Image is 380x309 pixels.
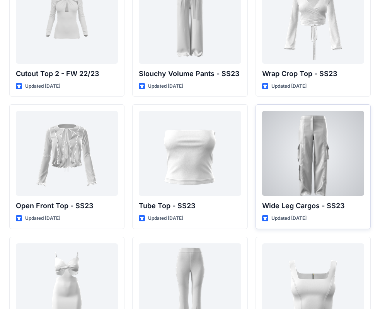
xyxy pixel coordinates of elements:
p: Updated [DATE] [25,214,60,222]
a: Open Front Top - SS23 [16,111,118,196]
p: Wrap Crop Top - SS23 [262,68,364,79]
p: Cutout Top 2 - FW 22/23 [16,68,118,79]
a: Wide Leg Cargos - SS23 [262,111,364,196]
p: Updated [DATE] [271,82,307,90]
a: Tube Top - SS23 [139,111,241,196]
p: Open Front Top - SS23 [16,200,118,211]
p: Slouchy Volume Pants - SS23 [139,68,241,79]
p: Tube Top - SS23 [139,200,241,211]
p: Updated [DATE] [25,82,60,90]
p: Updated [DATE] [271,214,307,222]
p: Updated [DATE] [148,214,183,222]
p: Updated [DATE] [148,82,183,90]
p: Wide Leg Cargos - SS23 [262,200,364,211]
